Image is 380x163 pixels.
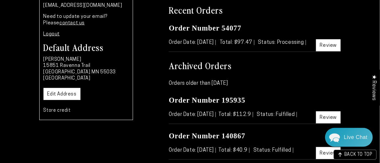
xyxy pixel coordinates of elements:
a: Order Number 54077 [169,24,241,32]
img: dec74548d2ba9016dacf311156aed62a [21,66,28,72]
span: Status: Fulfilled [253,148,293,153]
a: Store credit [43,108,71,113]
span: Total: $97.47 [220,40,254,45]
p: Need to update your email? Please [43,14,129,26]
img: dec74548d2ba9016dacf311156aed62a [21,87,28,93]
p: Hello - Thank you for your email. I am out of the office through [DATE]. Thank you ... [21,73,126,79]
span: Order Date: [DATE] [169,112,216,117]
div: [DATE] [115,87,126,92]
img: Helga [74,10,91,27]
span: BACK TO TOP [344,153,373,157]
div: [DATE] [115,67,126,71]
div: Contact Us Directly [344,128,368,147]
a: contact us [59,21,85,26]
a: Review [316,111,341,123]
span: Status: Fulfilled [257,112,297,117]
p: Orders older than [DATE] [169,79,341,88]
div: Aluminyze [30,66,115,72]
img: Marie J [47,10,64,27]
a: Logout [43,32,60,37]
a: Review [316,147,341,159]
a: Edit Address [43,88,80,100]
h2: Recent Orders [169,4,341,16]
h3: Default Address [43,43,129,52]
h2: Archived Orders [169,59,341,71]
div: Click to open Judge.me floating reviews tab [368,69,380,106]
span: Total: $40.9 [218,148,250,153]
img: John [61,10,78,27]
span: Total: $112.9 [218,112,253,117]
a: Order Number 140867 [169,132,245,140]
a: Order Number 195935 [169,96,245,104]
span: Away until [DATE] [49,32,89,37]
span: Order Date: [DATE] [169,148,216,153]
a: Leave A Message [43,103,95,113]
div: Recent Conversations [13,54,124,60]
p: [PERSON_NAME] 15851 Ravenna Trail [GEOGRAPHIC_DATA] MN 55033 [GEOGRAPHIC_DATA] [43,56,129,82]
p: [EMAIL_ADDRESS][DOMAIN_NAME] [43,3,129,9]
p: Hello - Thank you for your email. I am in training throughout the week. Thank you for your patie... [21,94,126,100]
span: Status: Processing [258,40,306,45]
span: Order Date: [DATE] [169,40,216,45]
div: Aluminyze [30,87,115,93]
a: Review [316,39,341,51]
div: Chat widget toggle [325,128,373,147]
